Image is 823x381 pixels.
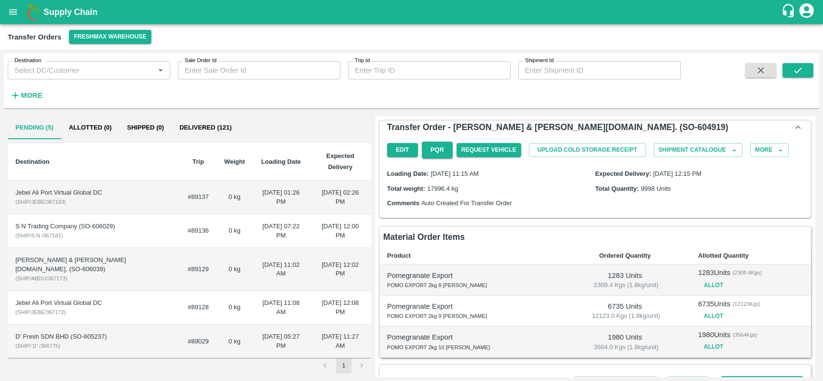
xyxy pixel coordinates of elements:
[15,188,173,197] div: Jebel Ali Port Virtual Global DC
[310,214,371,248] td: [DATE] 12:00 PM
[798,2,815,22] div: account of current user
[180,291,216,325] td: #89128
[387,199,419,207] label: Comments
[21,92,42,99] strong: More
[15,199,66,205] span: ( SHIP/JEBE/367183 )
[224,158,245,165] b: Weight
[457,143,521,157] button: Request Vehicle
[310,291,371,325] td: [DATE] 12:08 PM
[698,340,729,354] button: Allot
[427,185,458,192] span: 17996.4 kg
[15,299,173,308] div: Jebel Ali Port Virtual Global DC
[336,358,351,373] button: page 1
[253,291,310,325] td: [DATE] 11:08 AM
[387,185,425,192] label: Total weight:
[180,214,216,248] td: #89136
[326,152,354,170] b: Expected Delivery
[69,30,151,44] button: Select DC
[569,312,683,321] span: 12123.0 Kgs (1.8kg/unit)
[422,142,453,158] button: PQR
[569,343,683,352] span: 3564.0 Kgs (1.8kg/unit)
[525,57,553,65] label: Shipment Id
[569,281,683,290] span: 2309.4 Kgs (1.8kg/unit)
[518,61,681,79] input: Enter Shipment ID
[599,252,651,259] b: Ordered Quantity
[15,343,60,349] span: ( SHIP/ D’ /366775 )
[261,158,301,165] b: Loading Date
[310,248,371,291] td: [DATE] 12:02 PM
[14,57,41,65] label: Destination
[8,116,61,139] button: Pending (5)
[216,248,253,291] td: 0 kg
[567,270,683,281] p: 1283 Units
[387,252,411,259] b: Product
[8,31,61,43] div: Transfer Orders
[653,170,702,177] span: [DATE] 12:15 PM
[15,222,173,231] div: S N Trading Company (SO-606029)
[387,120,729,134] h6: Transfer Order - [PERSON_NAME] & [PERSON_NAME][DOMAIN_NAME]. (SO-604919)
[698,299,730,309] p: 6735 Units
[733,330,757,339] span: ( 3564 Kgs)
[387,313,487,319] span: POMO EXPORT 2kg 9 [PERSON_NAME]
[421,199,512,207] span: Auto Created For Transfer Order
[180,248,216,291] td: #89129
[348,61,511,79] input: Enter Trip ID
[387,301,552,312] p: Pomegranate Export
[15,256,173,274] div: [PERSON_NAME] & [PERSON_NAME][DOMAIN_NAME]. (SO-606039)
[61,116,120,139] button: Allotted (0)
[387,282,487,288] span: POMO EXPORT 2kg 8 [PERSON_NAME]
[383,230,465,244] h6: Material Order Items
[595,170,651,177] label: Expected Delivery:
[253,325,310,358] td: [DATE] 05:27 PM
[120,116,172,139] button: Shipped (0)
[185,57,216,65] label: Sale Order Id
[654,143,742,157] button: Shipment Catalogue
[253,248,310,291] td: [DATE] 11:02 AM
[180,325,216,358] td: #89029
[2,1,24,23] button: open drawer
[310,325,371,358] td: [DATE] 11:27 AM
[216,181,253,214] td: 0 kg
[698,267,730,278] p: 1283 Units
[192,158,204,165] b: Trip
[11,64,151,77] input: Select DC/Customer
[178,61,340,79] input: Enter Sale Order Id
[387,170,429,177] label: Loading Date:
[698,278,729,292] button: Allot
[750,143,789,157] button: More
[567,301,683,312] p: 6735 Units
[15,158,50,165] b: Destination
[216,325,253,358] td: 0 kg
[15,309,66,315] span: ( SHIP/JEBE/367172 )
[387,270,552,281] p: Pomegranate Export
[567,332,683,342] p: 1980 Units
[316,358,371,373] nav: pagination navigation
[698,309,729,323] button: Allot
[379,120,811,134] div: Transfer Order - [PERSON_NAME] & [PERSON_NAME][DOMAIN_NAME]. (SO-604919)
[595,185,639,192] label: Total Quantity:
[24,2,43,22] img: logo
[733,300,761,308] span: ( 12123 Kgs)
[43,5,781,19] a: Supply Chain
[216,214,253,248] td: 0 kg
[387,344,490,350] span: POMO EXPORT 2kg 10 [PERSON_NAME]
[387,143,418,157] button: Edit
[253,181,310,214] td: [DATE] 01:26 PM
[781,3,798,21] div: customer-support
[698,329,730,340] p: 1980 Units
[43,7,97,17] b: Supply Chain
[529,143,646,157] button: Upload Cold Storage Receipt
[154,64,167,77] button: Open
[253,214,310,248] td: [DATE] 07:22 PM
[15,233,63,238] span: ( SHIP/S N /367181 )
[310,181,371,214] td: [DATE] 02:26 PM
[172,116,239,139] button: Delivered (121)
[431,170,478,177] span: [DATE] 11:15 AM
[216,291,253,325] td: 0 kg
[698,252,749,259] b: Allotted Quantity
[355,57,370,65] label: Trip Id
[15,332,173,342] div: D’ Fresh SDN BHD (SO-605237)
[733,268,762,277] span: ( 2309.4 Kgs)
[387,332,552,342] p: Pomegranate Export
[641,185,671,192] span: 9998 Units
